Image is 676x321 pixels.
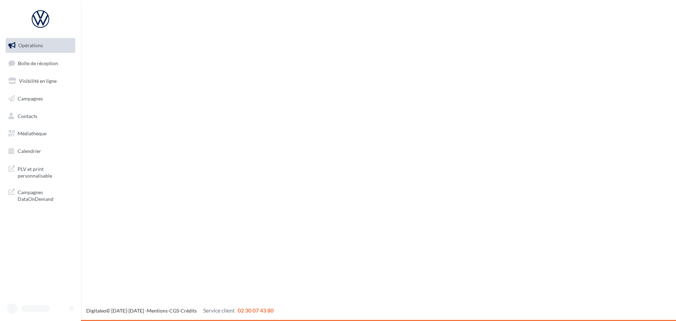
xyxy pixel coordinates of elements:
a: Digitaleo [86,308,106,314]
span: © [DATE]-[DATE] - - - [86,308,274,314]
a: Calendrier [4,144,77,159]
span: Campagnes [18,95,43,101]
a: Crédits [181,308,197,314]
span: PLV et print personnalisable [18,164,73,179]
a: Boîte de réception [4,56,77,71]
span: Boîte de réception [18,60,58,66]
span: Contacts [18,113,37,119]
a: Contacts [4,109,77,124]
span: Opérations [18,42,43,48]
a: Opérations [4,38,77,53]
a: PLV et print personnalisable [4,161,77,182]
span: 02 30 07 43 80 [238,307,274,314]
a: Campagnes [4,91,77,106]
span: Service client [203,307,235,314]
a: Campagnes DataOnDemand [4,185,77,205]
span: Médiathèque [18,130,46,136]
span: Calendrier [18,148,41,154]
a: Médiathèque [4,126,77,141]
a: Mentions [147,308,168,314]
span: Visibilité en ligne [19,78,57,84]
a: Visibilité en ligne [4,74,77,88]
a: CGS [169,308,179,314]
span: Campagnes DataOnDemand [18,187,73,203]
